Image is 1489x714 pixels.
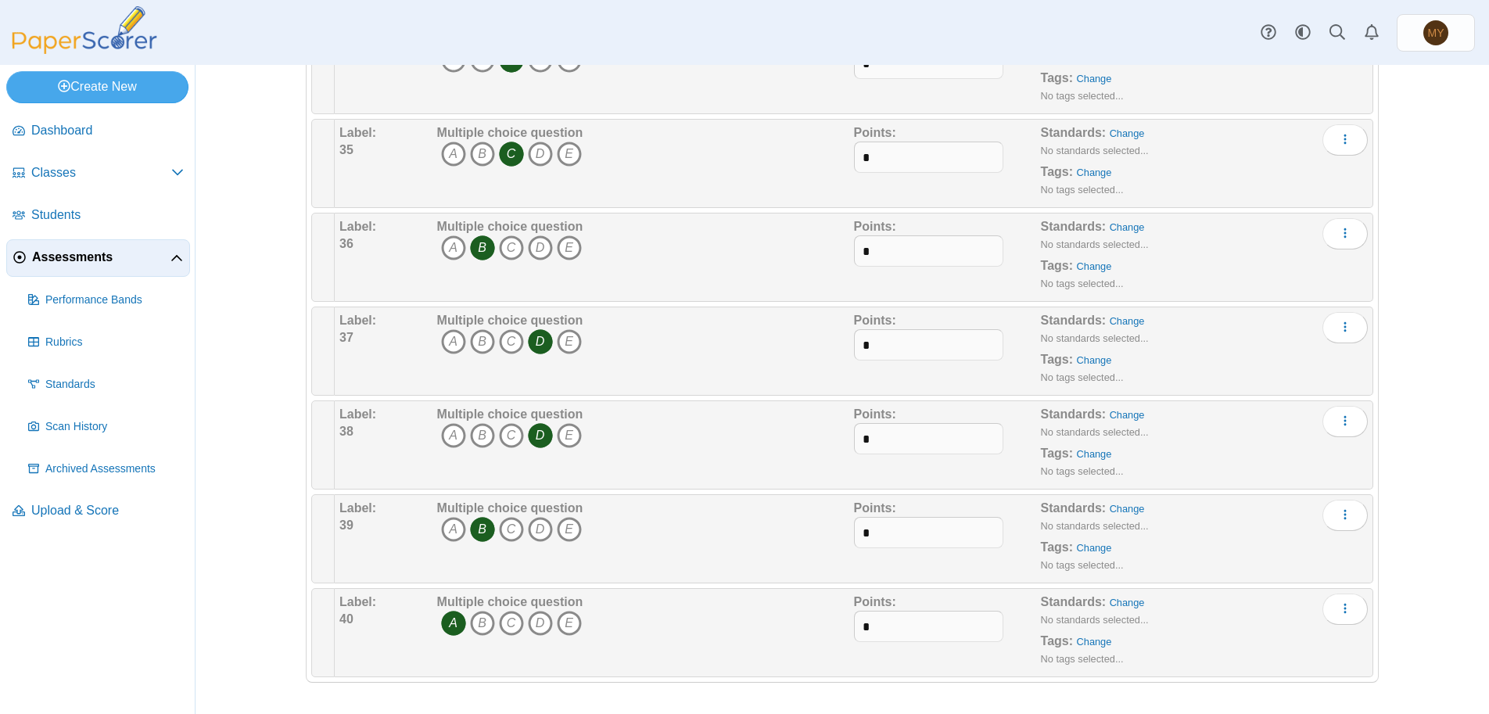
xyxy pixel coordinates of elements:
[557,142,582,167] i: E
[1322,312,1368,343] button: More options
[45,377,184,393] span: Standards
[6,71,188,102] a: Create New
[339,518,353,532] b: 39
[339,143,353,156] b: 35
[470,235,495,260] i: B
[528,235,553,260] i: D
[470,423,495,448] i: B
[1041,520,1149,532] small: No standards selected...
[854,314,896,327] b: Points:
[1077,636,1112,648] a: Change
[1322,594,1368,625] button: More options
[1041,465,1124,477] small: No tags selected...
[22,282,190,319] a: Performance Bands
[854,595,896,608] b: Points:
[339,612,353,626] b: 40
[1110,315,1145,327] a: Change
[437,220,583,233] b: Multiple choice question
[437,407,583,421] b: Multiple choice question
[45,461,184,477] span: Archived Assessments
[437,501,583,515] b: Multiple choice question
[854,126,896,139] b: Points:
[22,450,190,488] a: Archived Assessments
[1322,406,1368,437] button: More options
[1110,409,1145,421] a: Change
[339,331,353,344] b: 37
[45,292,184,308] span: Performance Bands
[441,423,466,448] i: A
[1041,165,1073,178] b: Tags:
[1041,314,1107,327] b: Standards:
[1041,447,1073,460] b: Tags:
[499,423,524,448] i: C
[1041,540,1073,554] b: Tags:
[557,423,582,448] i: E
[528,329,553,354] i: D
[470,517,495,542] i: B
[1041,426,1149,438] small: No standards selected...
[6,43,163,56] a: PaperScorer
[437,314,583,327] b: Multiple choice question
[339,501,376,515] b: Label:
[1110,221,1145,233] a: Change
[528,611,553,636] i: D
[441,329,466,354] i: A
[854,501,896,515] b: Points:
[1423,20,1448,45] span: Ming Yang
[470,611,495,636] i: B
[528,423,553,448] i: D
[45,419,184,435] span: Scan History
[31,122,184,139] span: Dashboard
[1322,124,1368,156] button: More options
[1041,278,1124,289] small: No tags selected...
[45,335,184,350] span: Rubrics
[339,407,376,421] b: Label:
[499,235,524,260] i: C
[1041,614,1149,626] small: No standards selected...
[31,502,184,519] span: Upload & Score
[6,197,190,235] a: Students
[1041,407,1107,421] b: Standards:
[557,329,582,354] i: E
[1077,167,1112,178] a: Change
[22,366,190,404] a: Standards
[1110,503,1145,515] a: Change
[470,142,495,167] i: B
[339,237,353,250] b: 36
[339,595,376,608] b: Label:
[1077,448,1112,460] a: Change
[528,142,553,167] i: D
[437,126,583,139] b: Multiple choice question
[1041,239,1149,250] small: No standards selected...
[1041,559,1124,571] small: No tags selected...
[499,517,524,542] i: C
[6,6,163,54] img: PaperScorer
[1041,501,1107,515] b: Standards:
[1110,127,1145,139] a: Change
[1397,14,1475,52] a: Ming Yang
[6,155,190,192] a: Classes
[1077,542,1112,554] a: Change
[6,239,190,277] a: Assessments
[499,142,524,167] i: C
[557,611,582,636] i: E
[1322,500,1368,531] button: More options
[1077,73,1112,84] a: Change
[1041,634,1073,648] b: Tags:
[1041,353,1073,366] b: Tags:
[32,249,170,266] span: Assessments
[1322,218,1368,249] button: More options
[1041,371,1124,383] small: No tags selected...
[22,324,190,361] a: Rubrics
[339,425,353,438] b: 38
[1041,220,1107,233] b: Standards:
[528,517,553,542] i: D
[6,113,190,150] a: Dashboard
[1041,71,1073,84] b: Tags:
[499,329,524,354] i: C
[470,329,495,354] i: B
[1354,16,1389,50] a: Alerts
[1077,260,1112,272] a: Change
[6,493,190,530] a: Upload & Score
[1428,27,1444,38] span: Ming Yang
